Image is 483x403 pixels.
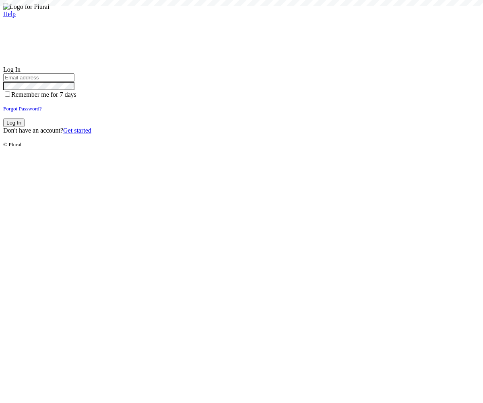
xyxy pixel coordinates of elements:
span: Remember me for 7 days [11,91,76,98]
a: Forgot Password? [3,105,42,112]
small: Forgot Password? [3,106,42,112]
img: Logo for Plural [3,3,50,10]
a: Help [3,10,16,17]
button: Log In [3,118,25,127]
input: Remember me for 7 days [5,91,10,97]
a: Get started [63,127,91,134]
input: Email address [3,73,74,82]
div: Log In [3,66,480,73]
small: © Plural [3,141,21,147]
div: Don't have an account? [3,127,480,134]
